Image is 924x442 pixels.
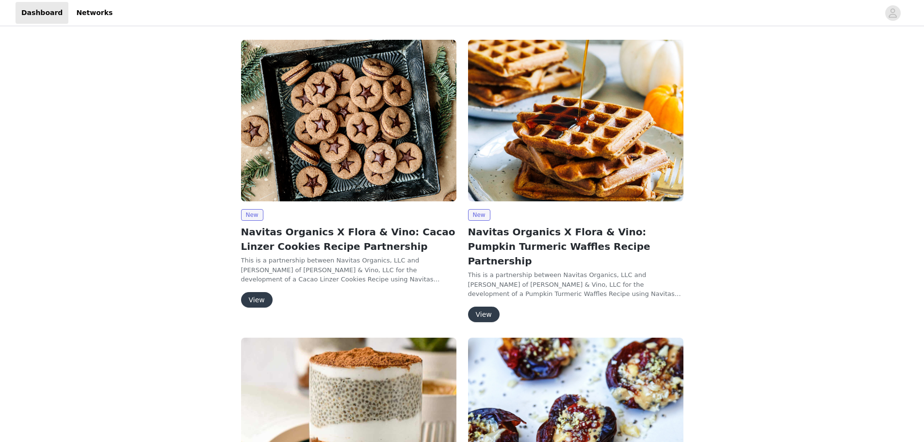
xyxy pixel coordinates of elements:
[241,256,456,284] p: This is a partnership between Navitas Organics, LLC and [PERSON_NAME] of [PERSON_NAME] & Vino, LL...
[468,40,683,201] img: Navitas Organics
[468,209,490,221] span: New
[16,2,68,24] a: Dashboard
[241,292,273,308] button: View
[468,270,683,299] p: This is a partnership between Navitas Organics, LLC and [PERSON_NAME] of [PERSON_NAME] & Vino, LL...
[468,311,500,318] a: View
[468,307,500,322] button: View
[888,5,897,21] div: avatar
[468,225,683,268] h2: Navitas Organics X Flora & Vino: Pumpkin Turmeric Waffles Recipe Partnership
[70,2,118,24] a: Networks
[241,209,263,221] span: New
[241,296,273,304] a: View
[241,225,456,254] h2: Navitas Organics X Flora & Vino: Cacao Linzer Cookies Recipe Partnership
[241,40,456,201] img: Navitas Organics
